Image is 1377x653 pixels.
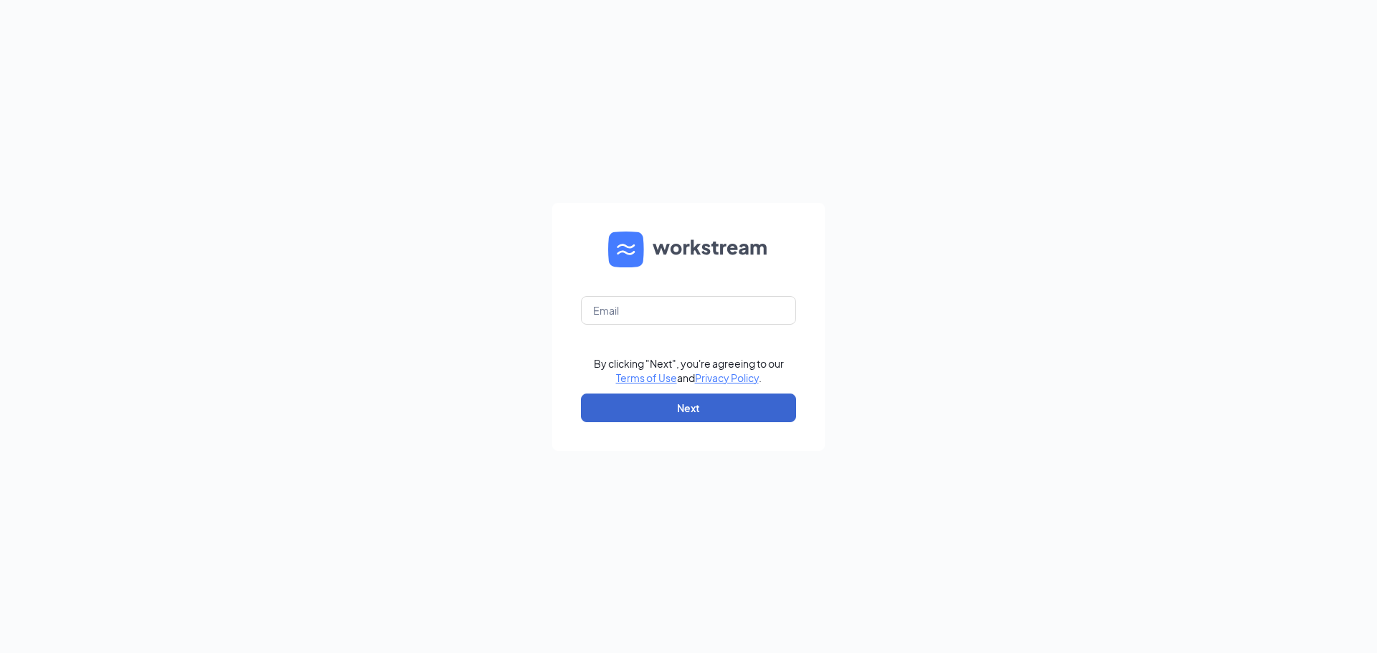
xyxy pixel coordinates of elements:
[608,232,769,267] img: WS logo and Workstream text
[594,356,784,385] div: By clicking "Next", you're agreeing to our and .
[695,371,759,384] a: Privacy Policy
[581,394,796,422] button: Next
[616,371,677,384] a: Terms of Use
[581,296,796,325] input: Email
